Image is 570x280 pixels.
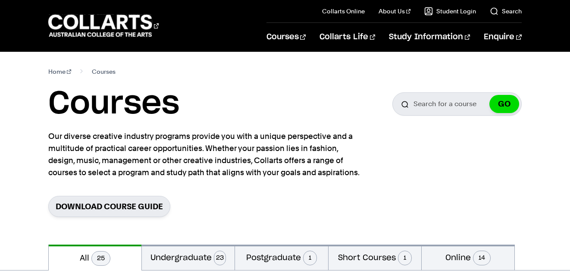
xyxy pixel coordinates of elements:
[329,245,421,270] button: Short Courses1
[48,196,170,217] a: Download Course Guide
[379,7,410,16] a: About Us
[489,95,519,113] button: GO
[490,7,522,16] a: Search
[422,245,514,270] button: Online14
[266,23,306,51] a: Courses
[48,66,71,78] a: Home
[319,23,375,51] a: Collarts Life
[48,130,363,179] p: Our diverse creative industry programs provide you with a unique perspective and a multitude of p...
[235,245,328,270] button: Postgraduate1
[48,13,159,38] div: Go to homepage
[142,245,235,270] button: Undergraduate23
[389,23,470,51] a: Study Information
[91,251,110,266] span: 25
[49,245,141,271] button: All25
[398,251,412,265] span: 1
[392,92,522,116] input: Search for a course
[484,23,521,51] a: Enquire
[214,251,226,265] span: 23
[92,66,116,78] span: Courses
[473,251,491,265] span: 14
[48,85,179,123] h1: Courses
[424,7,476,16] a: Student Login
[322,7,365,16] a: Collarts Online
[303,251,317,265] span: 1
